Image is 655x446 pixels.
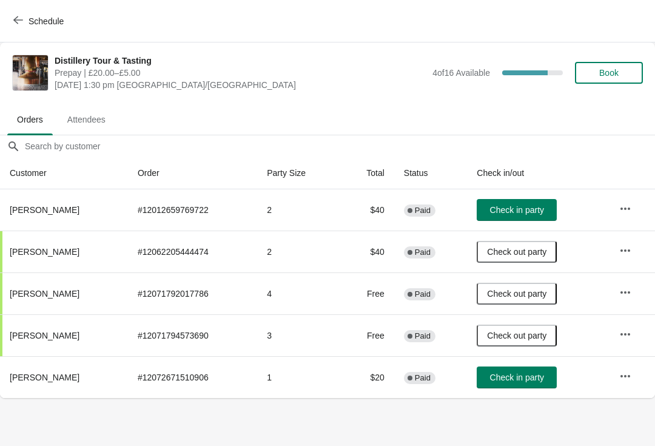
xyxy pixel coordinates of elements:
[599,68,619,78] span: Book
[487,247,546,257] span: Check out party
[575,62,643,84] button: Book
[477,283,557,305] button: Check out party
[24,135,655,157] input: Search by customer
[55,55,426,67] span: Distillery Tour & Tasting
[477,199,557,221] button: Check in party
[487,331,546,340] span: Check out party
[257,272,340,314] td: 4
[257,314,340,356] td: 3
[257,189,340,231] td: 2
[257,157,340,189] th: Party Size
[432,68,490,78] span: 4 of 16 Available
[341,356,394,398] td: $20
[128,272,257,314] td: # 12071792017786
[487,289,546,299] span: Check out party
[55,79,426,91] span: [DATE] 1:30 pm [GEOGRAPHIC_DATA]/[GEOGRAPHIC_DATA]
[10,331,79,340] span: [PERSON_NAME]
[10,289,79,299] span: [PERSON_NAME]
[415,289,431,299] span: Paid
[7,109,53,130] span: Orders
[415,373,431,383] span: Paid
[477,241,557,263] button: Check out party
[341,157,394,189] th: Total
[29,16,64,26] span: Schedule
[10,247,79,257] span: [PERSON_NAME]
[128,314,257,356] td: # 12071794573690
[341,231,394,272] td: $40
[128,231,257,272] td: # 12062205444474
[415,331,431,341] span: Paid
[257,356,340,398] td: 1
[490,373,544,382] span: Check in party
[341,314,394,356] td: Free
[128,356,257,398] td: # 12072671510906
[477,325,557,346] button: Check out party
[415,248,431,257] span: Paid
[257,231,340,272] td: 2
[58,109,115,130] span: Attendees
[6,10,73,32] button: Schedule
[341,189,394,231] td: $40
[415,206,431,215] span: Paid
[128,157,257,189] th: Order
[55,67,426,79] span: Prepay | £20.00–£5.00
[128,189,257,231] td: # 12012659769722
[341,272,394,314] td: Free
[13,55,48,90] img: Distillery Tour & Tasting
[467,157,610,189] th: Check in/out
[10,205,79,215] span: [PERSON_NAME]
[477,367,557,388] button: Check in party
[394,157,467,189] th: Status
[10,373,79,382] span: [PERSON_NAME]
[490,205,544,215] span: Check in party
